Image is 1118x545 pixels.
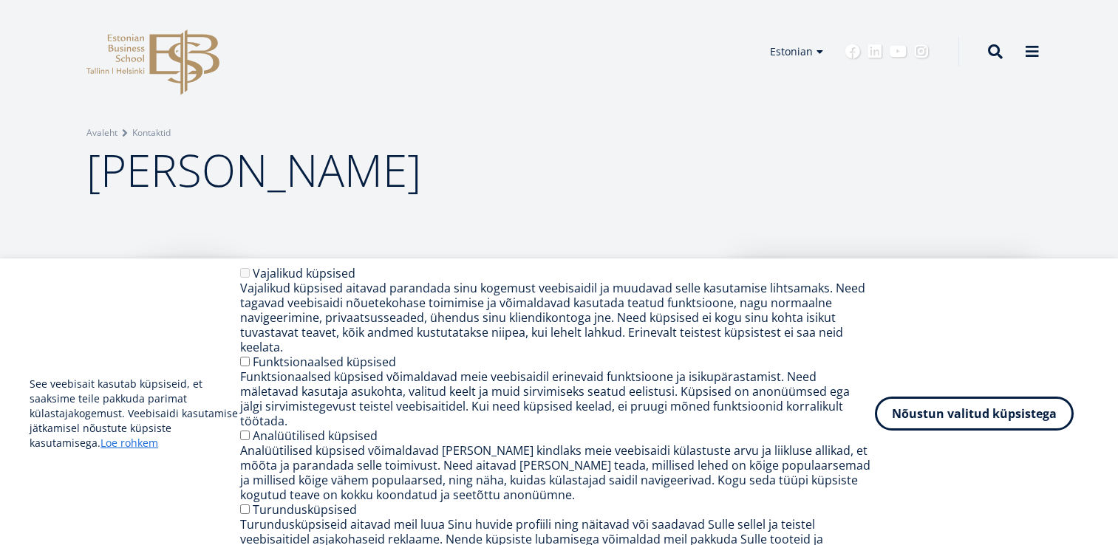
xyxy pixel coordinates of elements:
[914,44,929,59] a: Instagram
[253,265,355,281] label: Vajalikud küpsised
[86,126,117,140] a: Avaleht
[868,44,882,59] a: Linkedin
[845,44,860,59] a: Facebook
[240,281,875,354] div: Vajalikud küpsised aitavad parandada sinu kogemust veebisaidil ja muudavad selle kasutamise lihts...
[30,377,240,450] p: See veebisait kasutab küpsiseid, et saaksime teile pakkuda parimat külastajakogemust. Veebisaidi ...
[875,397,1074,431] button: Nõustun valitud küpsistega
[100,436,158,450] a: Loe rohkem
[240,369,875,428] div: Funktsionaalsed küpsised võimaldavad meie veebisaidil erinevaid funktsioone ja isikupärastamist. ...
[132,126,171,140] a: Kontaktid
[253,428,378,444] label: Analüütilised küpsised
[86,140,421,200] span: [PERSON_NAME]
[253,501,357,518] label: Turundusküpsised
[240,443,875,502] div: Analüütilised küpsised võimaldavad [PERSON_NAME] kindlaks meie veebisaidi külastuste arvu ja liik...
[253,354,396,370] label: Funktsionaalsed küpsised
[890,44,907,59] a: Youtube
